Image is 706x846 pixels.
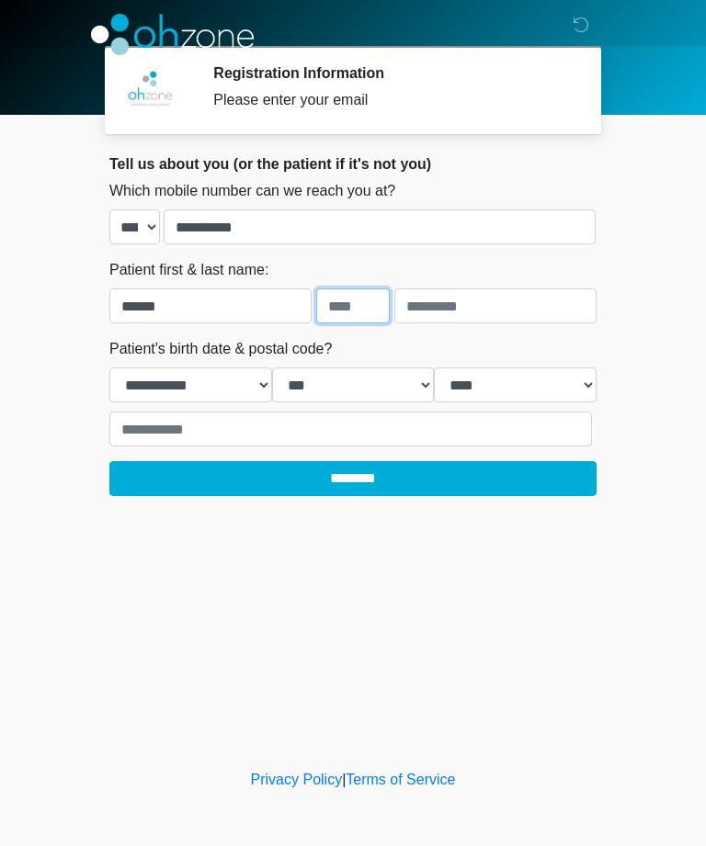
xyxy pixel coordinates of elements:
label: Patient's birth date & postal code? [109,338,332,360]
h2: Tell us about you (or the patient if it's not you) [109,155,597,173]
label: Patient first & last name: [109,259,268,281]
img: OhZone Clinics Logo [91,14,254,55]
img: Agent Avatar [123,64,178,119]
a: Privacy Policy [251,772,343,787]
a: Terms of Service [346,772,455,787]
div: Please enter your email [213,89,569,111]
label: Which mobile number can we reach you at? [109,180,395,202]
h2: Registration Information [213,64,569,82]
a: | [342,772,346,787]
